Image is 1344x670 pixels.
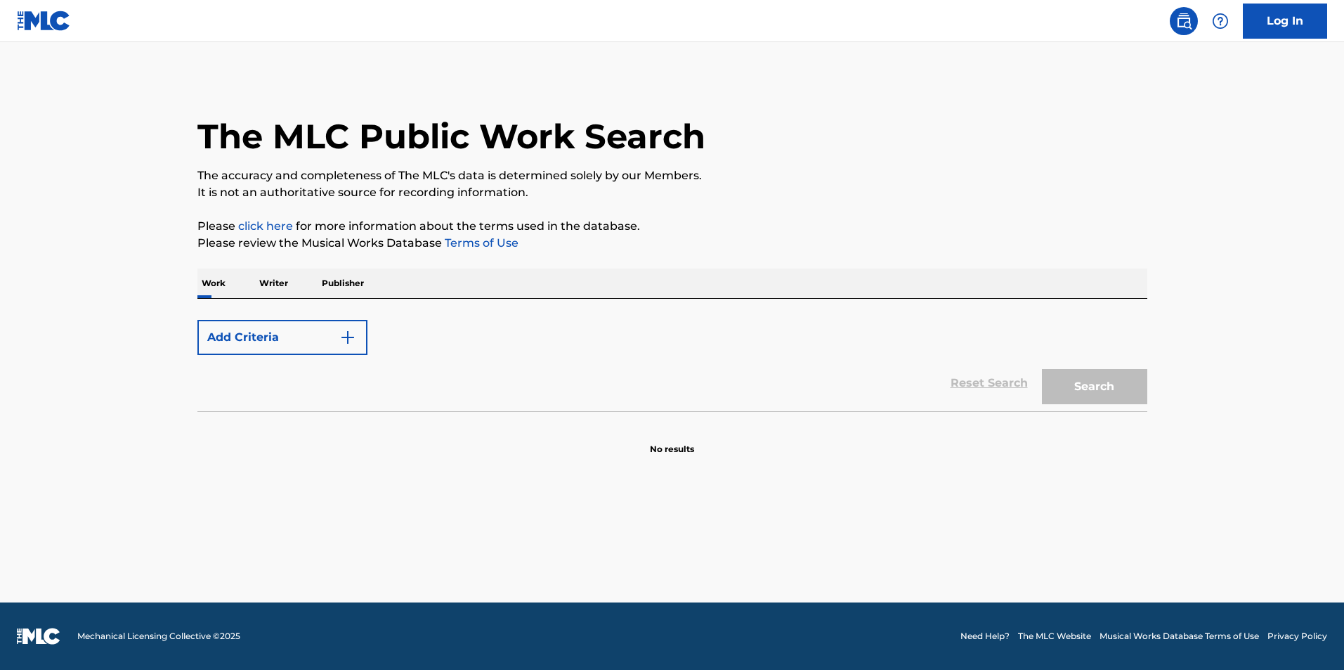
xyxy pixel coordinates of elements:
[1018,630,1091,643] a: The MLC Website
[197,167,1147,184] p: The accuracy and completeness of The MLC's data is determined solely by our Members.
[238,219,293,233] a: click here
[197,184,1147,201] p: It is not an authoritative source for recording information.
[1100,630,1259,643] a: Musical Works Database Terms of Use
[197,313,1147,411] form: Search Form
[197,235,1147,252] p: Please review the Musical Works Database
[1206,7,1234,35] div: Help
[1170,7,1198,35] a: Public Search
[17,11,71,31] img: MLC Logo
[318,269,368,298] p: Publisher
[960,630,1010,643] a: Need Help?
[77,630,240,643] span: Mechanical Licensing Collective © 2025
[255,269,292,298] p: Writer
[1243,4,1327,39] a: Log In
[339,329,356,346] img: 9d2ae6d4665cec9f34b9.svg
[197,115,705,157] h1: The MLC Public Work Search
[17,628,60,645] img: logo
[197,269,230,298] p: Work
[442,236,518,250] a: Terms of Use
[197,218,1147,235] p: Please for more information about the terms used in the database.
[197,320,367,355] button: Add Criteria
[650,426,694,456] p: No results
[1175,13,1192,30] img: search
[1212,13,1229,30] img: help
[1267,630,1327,643] a: Privacy Policy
